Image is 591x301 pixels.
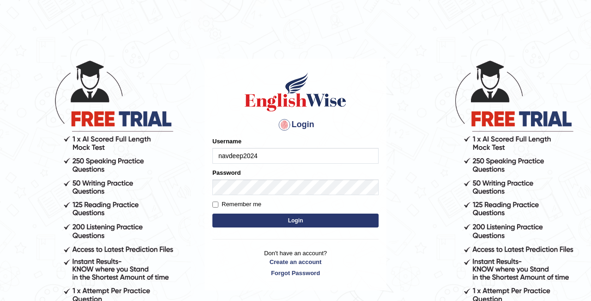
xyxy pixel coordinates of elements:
label: Password [212,168,241,177]
a: Create an account [212,258,379,266]
button: Login [212,214,379,227]
a: Forgot Password [212,269,379,277]
p: Don't have an account? [212,249,379,277]
label: Remember me [212,200,261,209]
img: Logo of English Wise sign in for intelligent practice with AI [243,71,348,113]
h4: Login [212,117,379,132]
input: Remember me [212,202,218,208]
label: Username [212,137,241,146]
